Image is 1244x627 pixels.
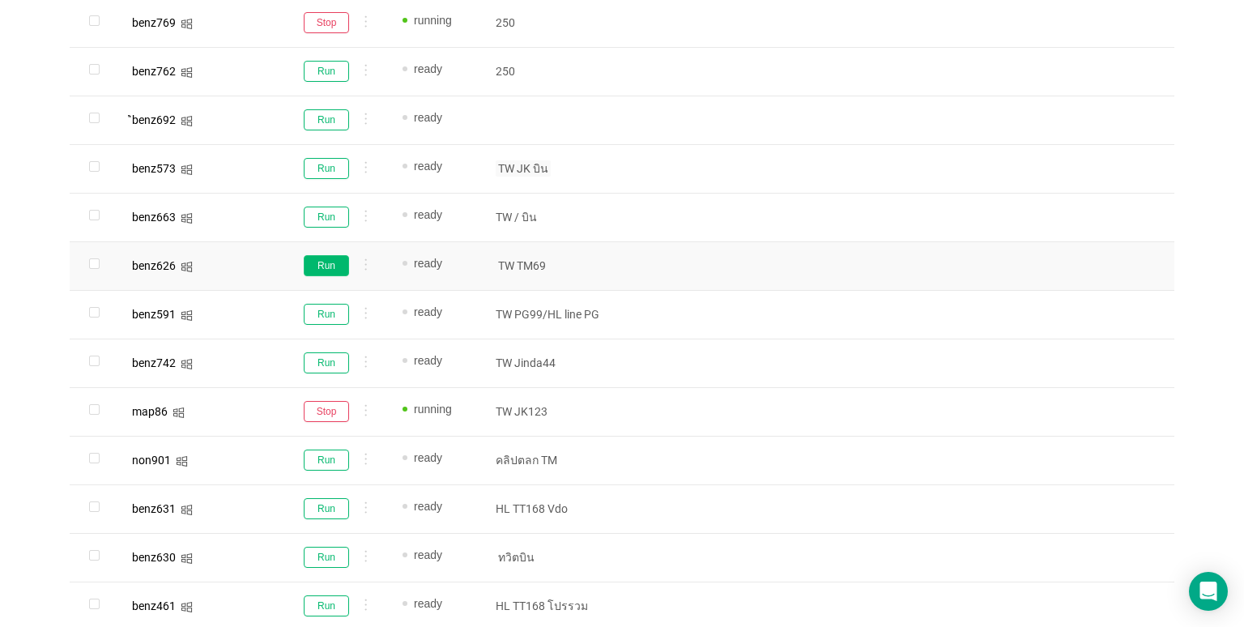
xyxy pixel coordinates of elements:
[132,503,176,514] div: benz631
[181,164,193,176] i: icon: windows
[304,12,349,33] button: Stop
[304,401,349,422] button: Stop
[132,357,176,369] div: benz742
[132,114,176,126] div: ิbenz692
[132,66,176,77] div: benz762
[496,598,614,614] p: HL TT168 โปรรวม
[304,109,349,130] button: Run
[496,549,537,565] span: ทวิตบิน
[173,407,185,419] i: icon: windows
[496,15,614,31] p: 250
[176,455,188,467] i: icon: windows
[414,403,452,416] span: running
[414,14,452,27] span: running
[496,306,614,322] p: TW PG99/HL line PG
[496,209,614,225] p: TW / บิน
[414,160,442,173] span: ready
[132,17,176,28] div: benz769
[132,260,176,271] div: benz626
[304,61,349,82] button: Run
[181,309,193,322] i: icon: windows
[414,548,442,561] span: ready
[414,500,442,513] span: ready
[181,66,193,79] i: icon: windows
[132,163,176,174] div: benz573
[1189,572,1228,611] div: Open Intercom Messenger
[414,305,442,318] span: ready
[304,352,349,373] button: Run
[304,255,349,276] button: Run
[414,62,442,75] span: ready
[132,211,176,223] div: benz663
[132,406,168,417] div: map86
[304,498,349,519] button: Run
[304,304,349,325] button: Run
[304,547,349,568] button: Run
[132,600,176,612] div: benz461
[132,552,176,563] div: benz630
[496,403,614,420] p: TW JK123
[132,309,176,320] div: benz591
[181,504,193,516] i: icon: windows
[132,454,171,466] div: non901
[181,212,193,224] i: icon: windows
[496,258,548,274] span: TW TM69
[181,601,193,613] i: icon: windows
[304,207,349,228] button: Run
[304,158,349,179] button: Run
[181,115,193,127] i: icon: windows
[414,257,442,270] span: ready
[414,208,442,221] span: ready
[414,597,442,610] span: ready
[496,63,614,79] p: 250
[304,595,349,616] button: Run
[414,354,442,367] span: ready
[181,358,193,370] i: icon: windows
[496,501,614,517] p: HL TT168 Vdo
[496,452,614,468] p: คลิปตลก TM
[181,552,193,565] i: icon: windows
[304,450,349,471] button: Run
[414,111,442,124] span: ready
[181,261,193,273] i: icon: windows
[496,355,614,371] p: TW Jinda44
[414,451,442,464] span: ready
[496,160,551,177] span: TW JK บิน
[181,18,193,30] i: icon: windows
